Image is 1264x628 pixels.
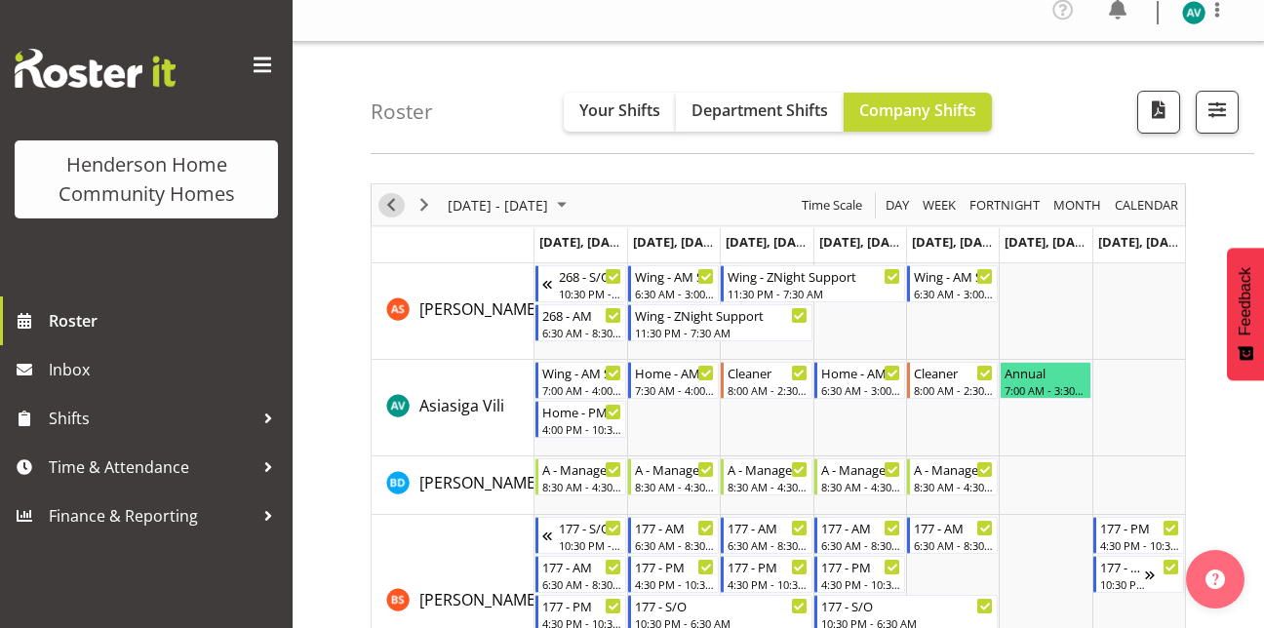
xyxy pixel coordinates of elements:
div: Wing - AM Support 1 [635,266,714,286]
div: Asiasiga Vili"s event - Home - AM Support 3 Begin From Tuesday, September 9, 2025 at 7:30:00 AM G... [628,362,719,399]
div: Wing - AM Support 2 [542,363,621,382]
div: 7:30 AM - 4:00 PM [635,382,714,398]
span: [DATE], [DATE] [633,233,722,251]
span: Month [1051,193,1103,217]
button: Your Shifts [564,93,676,132]
div: Next [408,184,441,225]
div: 4:30 PM - 10:30 PM [821,576,900,592]
div: Arshdeep Singh"s event - 268 - S/O Begin From Sunday, September 7, 2025 at 10:30:00 PM GMT+12:00 ... [535,265,626,302]
div: 8:00 AM - 2:30 PM [728,382,807,398]
div: Billie Sothern"s event - 177 - AM Begin From Monday, September 8, 2025 at 6:30:00 AM GMT+12:00 En... [535,556,626,593]
div: Barbara Dunlop"s event - A - Manager Begin From Thursday, September 11, 2025 at 8:30:00 AM GMT+12... [814,458,905,495]
div: 177 - S/O [559,518,621,537]
div: 8:30 AM - 4:30 PM [542,479,621,494]
div: Asiasiga Vili"s event - Cleaner Begin From Wednesday, September 10, 2025 at 8:00:00 AM GMT+12:00 ... [721,362,811,399]
div: 4:30 PM - 10:30 PM [635,576,714,592]
div: Barbara Dunlop"s event - A - Manager Begin From Wednesday, September 10, 2025 at 8:30:00 AM GMT+1... [721,458,811,495]
div: 8:30 AM - 4:30 PM [821,479,900,494]
button: Department Shifts [676,93,844,132]
span: Your Shifts [579,99,660,121]
span: Inbox [49,355,283,384]
div: 4:30 PM - 10:30 PM [1100,537,1179,553]
span: Shifts [49,404,254,433]
div: 6:30 AM - 8:30 AM [728,537,807,553]
td: Barbara Dunlop resource [372,456,534,515]
a: [PERSON_NAME] [419,588,540,611]
div: 177 - S/O [1100,557,1145,576]
div: 268 - AM [542,305,621,325]
button: Timeline Week [920,193,960,217]
div: Home - PM Support 2 [542,402,621,421]
div: Billie Sothern"s event - 177 - AM Begin From Wednesday, September 10, 2025 at 6:30:00 AM GMT+12:0... [721,517,811,554]
div: A - Manager [821,459,900,479]
img: asiasiga-vili8528.jpg [1182,1,1205,24]
div: A - Manager [542,459,621,479]
span: [DATE], [DATE] [1098,233,1187,251]
div: 6:30 AM - 8:30 AM [914,537,993,553]
div: 177 - PM [542,596,621,615]
div: 268 - S/O [559,266,621,286]
span: [DATE] - [DATE] [446,193,550,217]
div: Previous [375,184,408,225]
div: 177 - PM [635,557,714,576]
div: Wing - ZNight Support [635,305,808,325]
div: Annual [1005,363,1086,382]
div: Barbara Dunlop"s event - A - Manager Begin From Friday, September 12, 2025 at 8:30:00 AM GMT+12:0... [907,458,998,495]
span: Week [921,193,958,217]
div: Cleaner [914,363,993,382]
div: A - Manager [635,459,714,479]
div: 6:30 AM - 3:00 PM [821,382,900,398]
span: [DATE], [DATE] [1005,233,1093,251]
div: Asiasiga Vili"s event - Cleaner Begin From Friday, September 12, 2025 at 8:00:00 AM GMT+12:00 End... [907,362,998,399]
div: 8:30 AM - 4:30 PM [728,479,807,494]
div: A - Manager [728,459,807,479]
a: Asiasiga Vili [419,394,504,417]
div: 177 - PM [1100,518,1179,537]
div: Billie Sothern"s event - 177 - AM Begin From Friday, September 12, 2025 at 6:30:00 AM GMT+12:00 E... [907,517,998,554]
div: Billie Sothern"s event - 177 - PM Begin From Tuesday, September 9, 2025 at 4:30:00 PM GMT+12:00 E... [628,556,719,593]
div: 6:30 AM - 3:00 PM [635,286,714,301]
button: Filter Shifts [1196,91,1239,134]
div: Asiasiga Vili"s event - Home - PM Support 2 Begin From Monday, September 8, 2025 at 4:00:00 PM GM... [535,401,626,438]
div: Home - AM Support 3 [635,363,714,382]
div: Billie Sothern"s event - 177 - PM Begin From Wednesday, September 10, 2025 at 4:30:00 PM GMT+12:0... [721,556,811,593]
button: Time Scale [799,193,866,217]
span: Time & Attendance [49,452,254,482]
div: 6:30 AM - 3:00 PM [914,286,993,301]
div: A - Manager [914,459,993,479]
div: Billie Sothern"s event - 177 - AM Begin From Tuesday, September 9, 2025 at 6:30:00 AM GMT+12:00 E... [628,517,719,554]
button: Timeline Day [883,193,913,217]
div: 177 - S/O [635,596,808,615]
span: [DATE], [DATE] [539,233,628,251]
div: 7:00 AM - 4:00 PM [542,382,621,398]
div: 177 - PM [728,557,807,576]
button: Company Shifts [844,93,992,132]
div: 8:30 AM - 4:30 PM [635,479,714,494]
span: [DATE], [DATE] [726,233,814,251]
div: Arshdeep Singh"s event - Wing - AM Support 1 Begin From Friday, September 12, 2025 at 6:30:00 AM ... [907,265,998,302]
button: Timeline Month [1050,193,1105,217]
div: Cleaner [728,363,807,382]
div: Arshdeep Singh"s event - Wing - AM Support 1 Begin From Tuesday, September 9, 2025 at 6:30:00 AM ... [628,265,719,302]
a: [PERSON_NAME] [419,297,540,321]
span: [DATE], [DATE] [912,233,1001,251]
span: [PERSON_NAME] [419,298,540,320]
div: Billie Sothern"s event - 177 - PM Begin From Sunday, September 14, 2025 at 4:30:00 PM GMT+12:00 E... [1093,517,1184,554]
span: [PERSON_NAME] [419,589,540,610]
img: help-xxl-2.png [1205,569,1225,589]
div: Arshdeep Singh"s event - Wing - ZNight Support Begin From Wednesday, September 10, 2025 at 11:30:... [721,265,905,302]
div: Asiasiga Vili"s event - Wing - AM Support 2 Begin From Monday, September 8, 2025 at 7:00:00 AM GM... [535,362,626,399]
div: 7:00 AM - 3:30 PM [1005,382,1086,398]
span: [PERSON_NAME] [419,472,540,493]
button: Previous [378,193,405,217]
div: Billie Sothern"s event - 177 - PM Begin From Thursday, September 11, 2025 at 4:30:00 PM GMT+12:00... [814,556,905,593]
h4: Roster [371,100,433,123]
td: Asiasiga Vili resource [372,360,534,456]
div: Home - AM Support 2 [821,363,900,382]
div: 177 - AM [728,518,807,537]
div: 177 - S/O [821,596,994,615]
span: Company Shifts [859,99,976,121]
span: Department Shifts [691,99,828,121]
span: Day [884,193,911,217]
div: Asiasiga Vili"s event - Annual Begin From Saturday, September 13, 2025 at 7:00:00 AM GMT+12:00 En... [1000,362,1090,399]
